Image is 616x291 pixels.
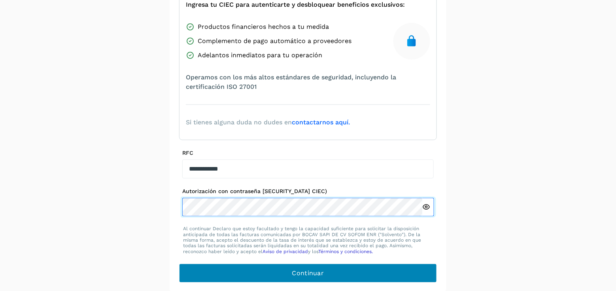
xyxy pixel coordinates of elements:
span: Productos financieros hechos a tu medida [198,22,329,32]
span: Operamos con los más altos estándares de seguridad, incluyendo la certificación ISO 27001 [186,73,430,92]
img: secure [405,35,418,47]
label: Autorización con contraseña [SECURITY_DATA] CIEC) [182,188,434,195]
button: Continuar [179,264,437,283]
label: RFC [182,150,434,156]
a: Términos y condiciones. [318,249,373,254]
span: Continuar [292,269,324,278]
span: Si tienes alguna duda no dudes en [186,118,350,127]
span: Complemento de pago automático a proveedores [198,36,351,46]
span: Adelantos inmediatos para tu operación [198,51,322,60]
p: Al continuar Declaro que estoy facultado y tengo la capacidad suficiente para solicitar la dispos... [183,226,433,254]
a: Aviso de privacidad [263,249,308,254]
a: contactarnos aquí. [292,118,350,126]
